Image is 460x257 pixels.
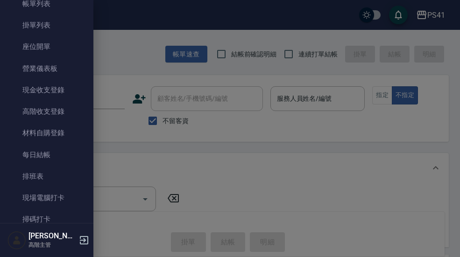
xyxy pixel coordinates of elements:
[7,231,26,250] img: Person
[28,241,76,249] p: 高階主管
[4,14,90,36] a: 掛單列表
[4,58,90,79] a: 營業儀表板
[4,36,90,57] a: 座位開單
[4,208,90,230] a: 掃碼打卡
[28,231,76,241] h5: [PERSON_NAME]
[4,101,90,122] a: 高階收支登錄
[4,166,90,187] a: 排班表
[4,79,90,101] a: 現金收支登錄
[4,144,90,166] a: 每日結帳
[4,122,90,144] a: 材料自購登錄
[4,187,90,208] a: 現場電腦打卡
